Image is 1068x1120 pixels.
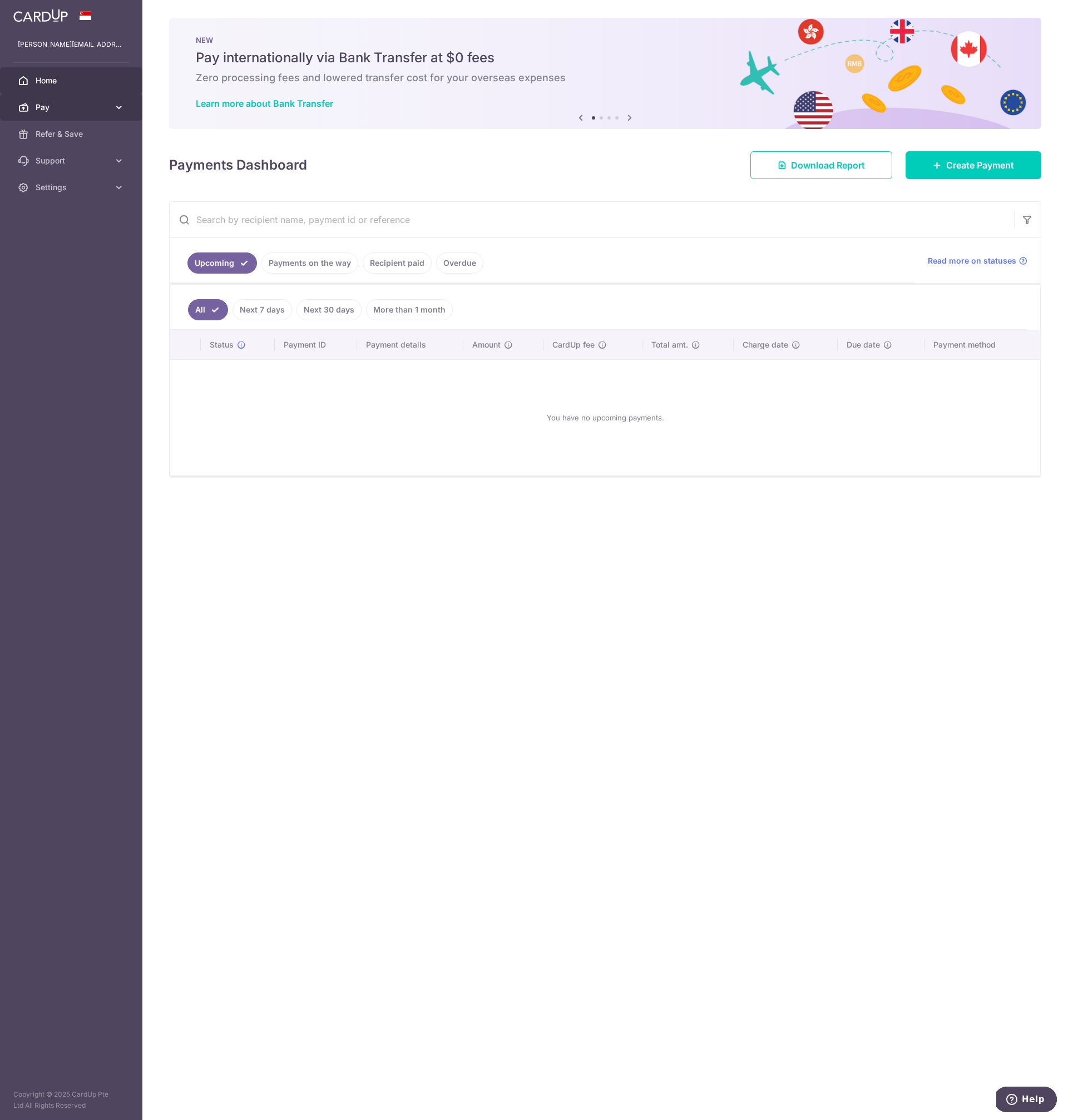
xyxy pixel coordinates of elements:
[184,369,1027,467] div: You have no upcoming payments.
[196,49,1015,67] h5: Pay internationally via Bank Transfer at $0 fees
[36,128,109,140] span: Refer & Save
[357,330,464,359] th: Payment details
[36,155,109,166] span: Support
[296,299,362,320] a: Next 30 days
[36,182,109,193] span: Settings
[906,151,1041,179] a: Create Payment
[363,252,432,274] a: Recipient paid
[366,299,453,320] a: More than 1 month
[743,339,788,350] span: Charge date
[170,202,1014,237] input: Search by recipient name, payment id or reference
[210,339,234,350] span: Status
[196,36,1015,44] p: NEW
[26,8,48,18] span: Help
[196,98,333,109] a: Learn more about Bank Transfer
[847,339,880,350] span: Due date
[233,299,292,320] a: Next 7 days
[261,252,358,274] a: Payments on the way
[187,252,257,274] a: Upcoming
[13,9,68,22] img: CardUp
[436,252,483,274] a: Overdue
[36,102,109,113] span: Pay
[275,330,357,359] th: Payment ID
[946,158,1014,172] span: Create Payment
[928,255,1016,266] span: Read more on statuses
[791,158,865,172] span: Download Report
[188,299,228,320] a: All
[472,339,501,350] span: Amount
[169,155,307,175] h4: Payments Dashboard
[18,39,125,50] p: [PERSON_NAME][EMAIL_ADDRESS][DOMAIN_NAME]
[750,151,892,179] a: Download Report
[36,75,109,86] span: Home
[169,18,1041,129] img: Bank transfer banner
[928,255,1027,266] a: Read more on statuses
[552,339,595,350] span: CardUp fee
[651,339,688,350] span: Total amt.
[996,1087,1057,1114] iframe: Opens a widget where you can find more information
[196,71,1015,85] h6: Zero processing fees and lowered transfer cost for your overseas expenses
[924,330,1040,359] th: Payment method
